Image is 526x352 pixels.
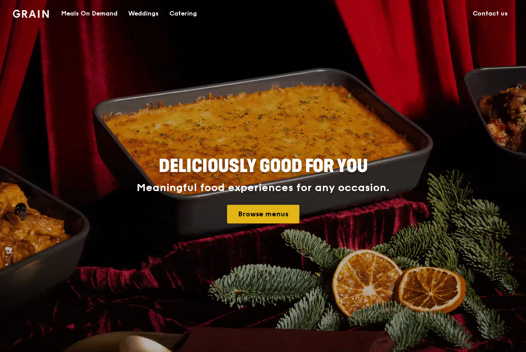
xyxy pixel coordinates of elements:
a: Browse menus [227,205,299,223]
a: Weddings [123,0,164,27]
img: Grain [13,10,49,18]
a: Catering [164,0,202,27]
div: Catering [169,0,197,27]
div: Meaningful food experiences for any occasion. [103,182,423,194]
div: Weddings [128,0,159,27]
span: Deliciously good for you [159,156,368,177]
a: Contact us [467,0,513,27]
div: Meals On Demand [61,0,118,27]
